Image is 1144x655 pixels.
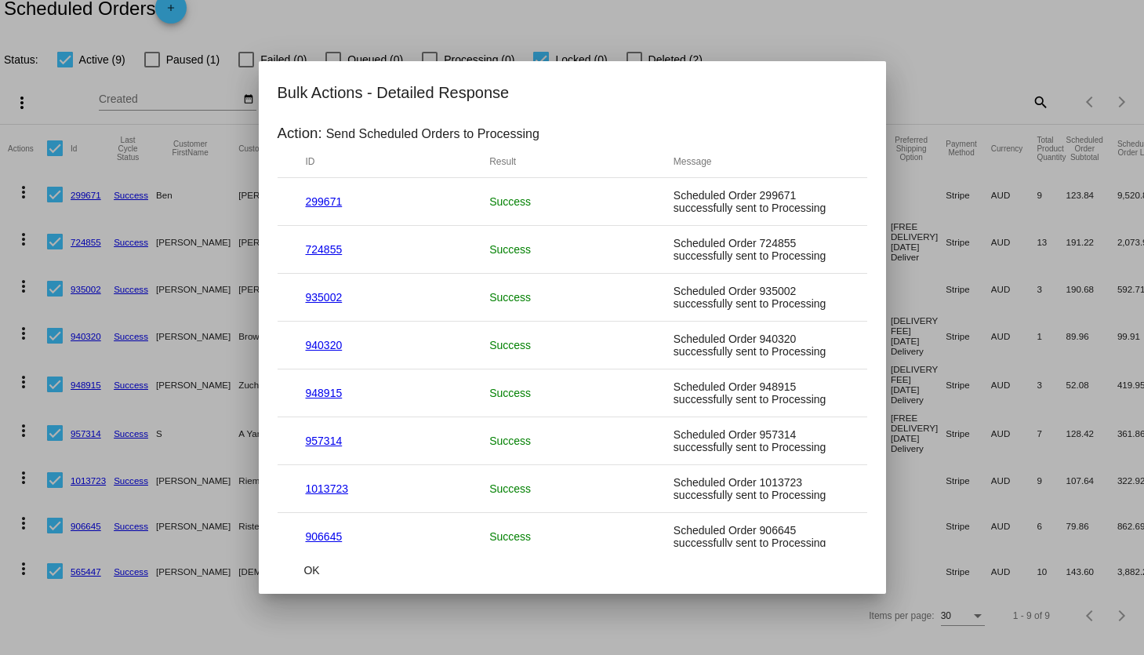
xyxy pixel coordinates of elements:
mat-cell: Scheduled Order 935002 successfully sent to Processing [664,278,848,316]
a: 957314 [306,435,343,447]
mat-cell: Scheduled Order 957314 successfully sent to Processing [664,422,848,460]
mat-cell: Scheduled Order 948915 successfully sent to Processing [664,374,848,412]
mat-cell: Scheduled Order 906645 successfully sent to Processing [664,518,848,555]
p: Success [489,195,655,208]
p: Success [489,339,655,351]
mat-header-cell: ID [296,150,481,173]
p: Success [489,530,655,543]
a: 940320 [306,339,343,351]
p: Success [489,435,655,447]
mat-cell: Scheduled Order 940320 successfully sent to Processing [664,326,848,364]
mat-header-cell: Message [664,150,848,173]
p: Success [489,482,655,495]
a: 948915 [306,387,343,399]
h2: Bulk Actions - Detailed Response [278,80,867,105]
mat-header-cell: Result [480,150,664,173]
p: Success [489,291,655,304]
p: Success [489,387,655,399]
button: Close dialog [278,556,347,584]
mat-cell: Scheduled Order 1013723 successfully sent to Processing [664,470,848,508]
mat-cell: Scheduled Order 724855 successfully sent to Processing [664,231,848,268]
span: OK [303,564,319,577]
a: 906645 [306,530,343,543]
p: Send Scheduled Orders to Processing [326,127,539,141]
a: 724855 [306,243,343,256]
mat-cell: Scheduled Order 299671 successfully sent to Processing [664,183,848,220]
a: 299671 [306,195,343,208]
p: Success [489,243,655,256]
h3: Action: [278,125,322,142]
a: 1013723 [306,482,349,495]
a: 935002 [306,291,343,304]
